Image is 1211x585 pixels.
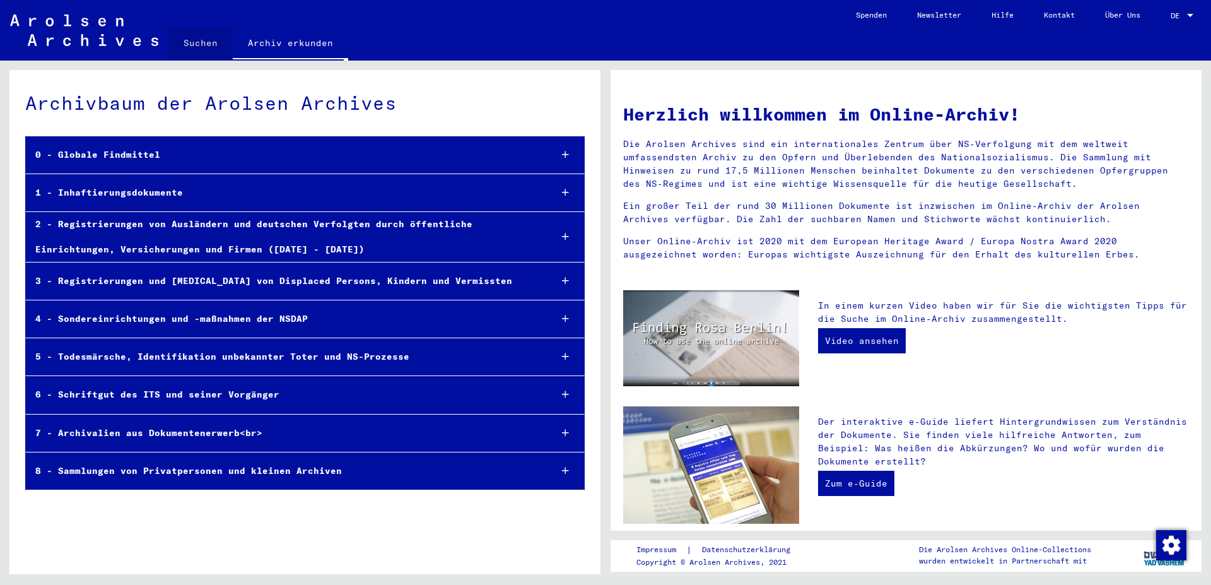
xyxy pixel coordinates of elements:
div: 2 - Registrierungen von Ausländern und deutschen Verfolgten durch öffentliche Einrichtungen, Vers... [26,212,541,261]
p: In einem kurzen Video haben wir für Sie die wichtigsten Tipps für die Suche im Online-Archiv zusa... [818,299,1189,326]
div: | [636,543,805,557]
p: Unser Online-Archiv ist 2020 mit dem European Heritage Award / Europa Nostra Award 2020 ausgezeic... [623,235,1189,261]
p: Der interaktive e-Guide liefert Hintergrundwissen zum Verständnis der Dokumente. Sie finden viele... [818,415,1189,468]
div: Archivbaum der Arolsen Archives [25,89,585,117]
h1: Herzlich willkommen im Online-Archiv! [623,101,1189,127]
img: Zustimmung ändern [1156,530,1186,560]
img: Arolsen_neg.svg [10,15,158,46]
img: yv_logo.png [1141,540,1188,571]
div: 7 - Archivalien aus Dokumentenerwerb<br> [26,421,541,446]
div: 4 - Sondereinrichtungen und -maßnahmen der NSDAP [26,307,541,331]
a: Video ansehen [818,328,906,353]
a: Datenschutzerklärung [692,543,805,557]
div: 3 - Registrierungen und [MEDICAL_DATA] von Displaced Persons, Kindern und Vermissten [26,269,541,293]
a: Zum e-Guide [818,471,894,496]
p: Ein großer Teil der rund 30 Millionen Dokumente ist inzwischen im Online-Archiv der Arolsen Archi... [623,199,1189,226]
span: DE [1171,11,1185,20]
a: Suchen [168,28,233,58]
div: 1 - Inhaftierungsdokumente [26,180,541,205]
a: Archiv erkunden [233,28,348,61]
div: 8 - Sammlungen von Privatpersonen und kleinen Archiven [26,459,541,483]
p: Die Arolsen Archives sind ein internationales Zentrum über NS-Verfolgung mit dem weltweit umfasse... [623,138,1189,191]
div: 6 - Schriftgut des ITS und seiner Vorgänger [26,382,541,407]
a: Impressum [636,543,686,557]
p: Die Arolsen Archives Online-Collections [919,544,1091,555]
div: 5 - Todesmärsche, Identifikation unbekannter Toter und NS-Prozesse [26,345,541,369]
p: Copyright © Arolsen Archives, 2021 [636,557,805,568]
div: Zustimmung ändern [1155,529,1186,560]
div: 0 - Globale Findmittel [26,143,541,167]
p: wurden entwickelt in Partnerschaft mit [919,555,1091,567]
img: video.jpg [623,290,799,386]
img: eguide.jpg [623,406,799,524]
